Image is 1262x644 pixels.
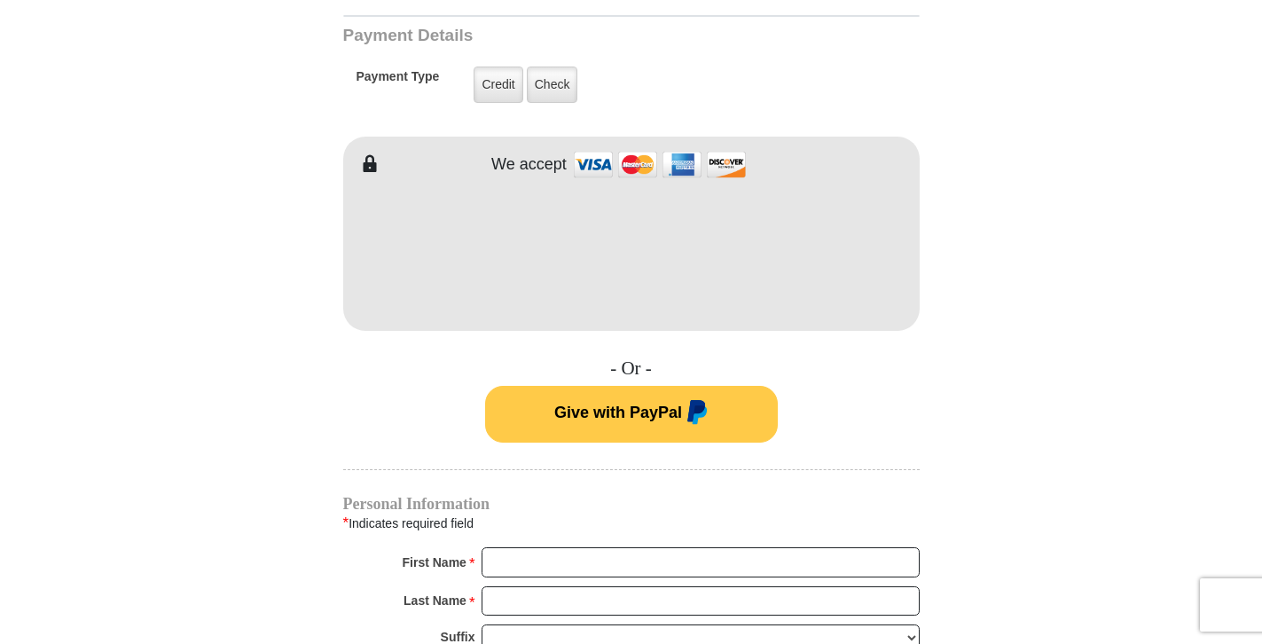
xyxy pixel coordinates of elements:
img: paypal [682,400,708,428]
h4: Personal Information [343,497,920,511]
h4: - Or - [343,357,920,380]
div: Indicates required field [343,512,920,535]
label: Credit [474,67,522,103]
h4: We accept [491,155,567,175]
strong: Last Name [404,588,466,613]
span: Give with PayPal [554,404,682,421]
label: Check [527,67,578,103]
strong: First Name [403,550,466,575]
h3: Payment Details [343,26,796,46]
button: Give with PayPal [485,386,778,443]
img: credit cards accepted [571,145,749,184]
h5: Payment Type [357,69,440,93]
